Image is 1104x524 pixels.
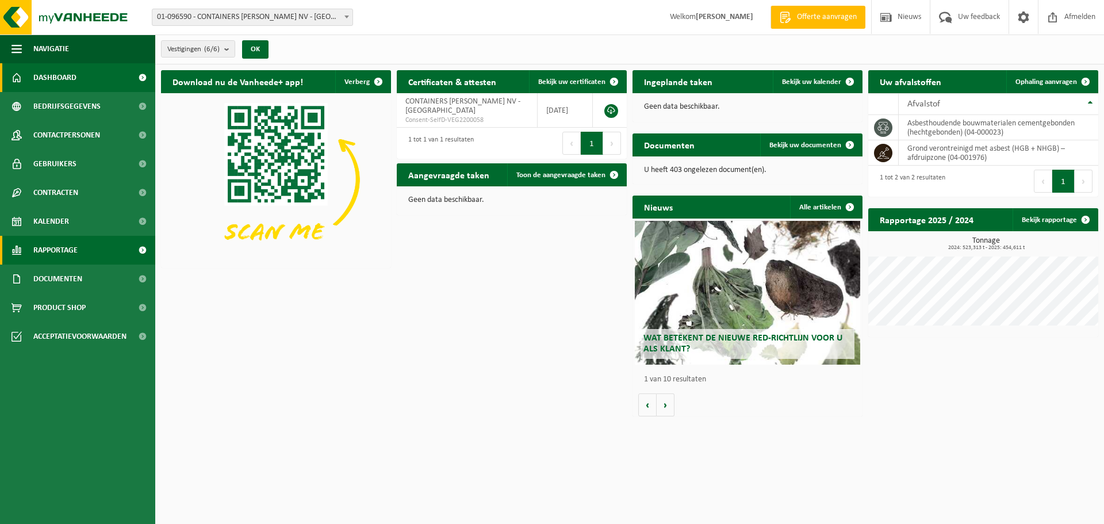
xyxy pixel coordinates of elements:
td: grond verontreinigd met asbest (HGB + NHGB) – afdruipzone (04-001976) [899,140,1098,166]
span: Documenten [33,265,82,293]
span: Contracten [33,178,78,207]
p: Geen data beschikbaar. [408,196,615,204]
h2: Ingeplande taken [632,70,724,93]
h3: Tonnage [874,237,1098,251]
span: Vestigingen [167,41,220,58]
a: Bekijk rapportage [1013,208,1097,231]
span: Ophaling aanvragen [1015,78,1077,86]
a: Offerte aanvragen [770,6,865,29]
p: Geen data beschikbaar. [644,103,851,111]
button: Vorige [638,393,657,416]
span: Rapportage [33,236,78,265]
p: 1 van 10 resultaten [644,376,857,384]
span: Bedrijfsgegevens [33,92,101,121]
span: 01-096590 - CONTAINERS JAN HAECK NV - BRUGGE [152,9,353,26]
h2: Uw afvalstoffen [868,70,953,93]
button: Volgende [657,393,674,416]
span: CONTAINERS [PERSON_NAME] NV - [GEOGRAPHIC_DATA] [405,97,520,115]
div: 1 tot 2 van 2 resultaten [874,169,945,194]
h2: Download nu de Vanheede+ app! [161,70,315,93]
a: Bekijk uw kalender [773,70,861,93]
span: Consent-SelfD-VEG2200058 [405,116,528,125]
td: [DATE] [538,93,593,128]
img: Download de VHEPlus App [161,93,391,266]
span: Verberg [344,78,370,86]
td: asbesthoudende bouwmaterialen cementgebonden (hechtgebonden) (04-000023) [899,115,1098,140]
span: Offerte aanvragen [794,12,860,23]
button: Verberg [335,70,390,93]
count: (6/6) [204,45,220,53]
span: Wat betekent de nieuwe RED-richtlijn voor u als klant? [643,334,842,354]
span: Dashboard [33,63,76,92]
span: 01-096590 - CONTAINERS JAN HAECK NV - BRUGGE [152,9,352,25]
span: Bekijk uw kalender [782,78,841,86]
span: Contactpersonen [33,121,100,150]
button: Previous [562,132,581,155]
div: 1 tot 1 van 1 resultaten [402,131,474,156]
span: Navigatie [33,35,69,63]
strong: [PERSON_NAME] [696,13,753,21]
span: Product Shop [33,293,86,322]
h2: Rapportage 2025 / 2024 [868,208,985,231]
span: Acceptatievoorwaarden [33,322,126,351]
a: Toon de aangevraagde taken [507,163,626,186]
span: 2024: 523,313 t - 2025: 454,611 t [874,245,1098,251]
button: OK [242,40,269,59]
span: Afvalstof [907,100,940,109]
button: Previous [1034,170,1052,193]
h2: Aangevraagde taken [397,163,501,186]
button: Vestigingen(6/6) [161,40,235,58]
h2: Nieuws [632,196,684,218]
a: Bekijk uw documenten [760,133,861,156]
span: Bekijk uw certificaten [538,78,605,86]
h2: Certificaten & attesten [397,70,508,93]
button: Next [1075,170,1092,193]
button: 1 [581,132,603,155]
a: Wat betekent de nieuwe RED-richtlijn voor u als klant? [635,221,860,365]
span: Toon de aangevraagde taken [516,171,605,179]
span: Kalender [33,207,69,236]
span: Gebruikers [33,150,76,178]
a: Ophaling aanvragen [1006,70,1097,93]
a: Bekijk uw certificaten [529,70,626,93]
p: U heeft 403 ongelezen document(en). [644,166,851,174]
span: Bekijk uw documenten [769,141,841,149]
button: Next [603,132,621,155]
button: 1 [1052,170,1075,193]
a: Alle artikelen [790,196,861,219]
h2: Documenten [632,133,706,156]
